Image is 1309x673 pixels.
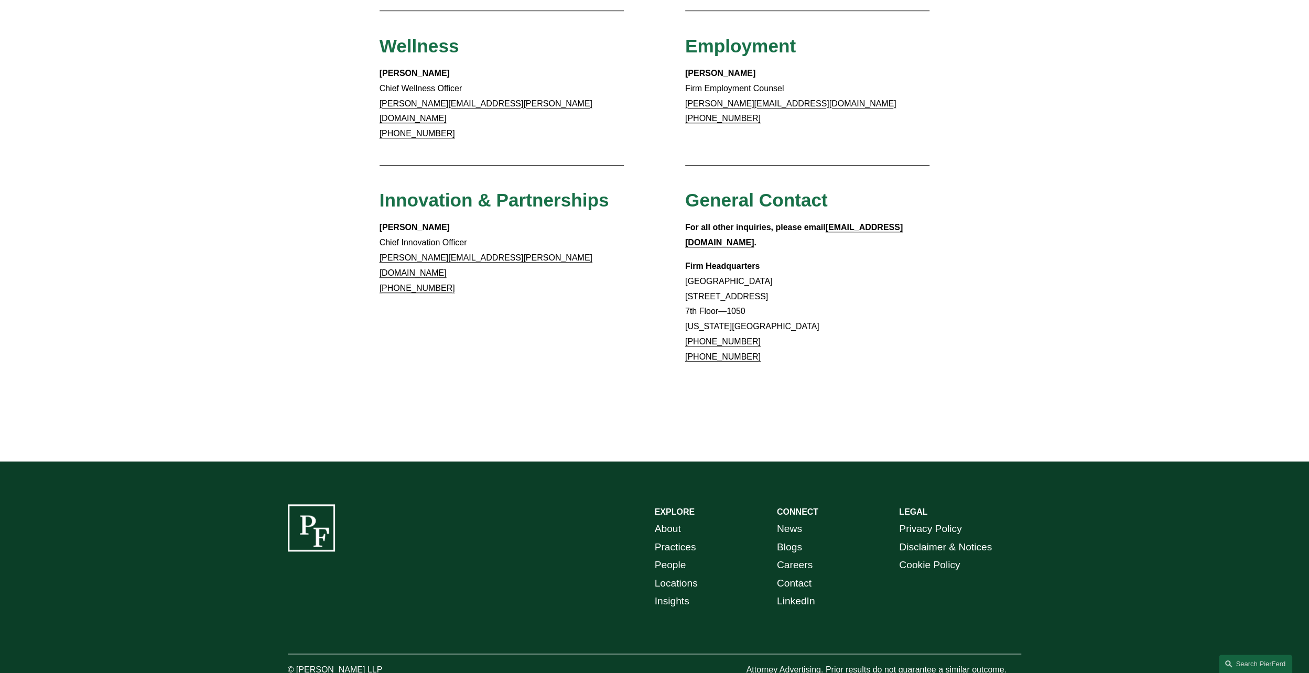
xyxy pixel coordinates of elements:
[777,556,813,574] a: Careers
[685,262,760,270] strong: Firm Headquarters
[380,129,455,138] a: [PHONE_NUMBER]
[777,507,818,516] strong: CONNECT
[380,36,459,56] span: Wellness
[685,66,930,126] p: Firm Employment Counsel
[655,574,698,593] a: Locations
[655,538,696,557] a: Practices
[754,238,756,247] strong: .
[685,259,930,365] p: [GEOGRAPHIC_DATA] [STREET_ADDRESS] 7th Floor—1050 [US_STATE][GEOGRAPHIC_DATA]
[380,223,450,232] strong: [PERSON_NAME]
[380,69,450,78] strong: [PERSON_NAME]
[685,114,761,123] a: [PHONE_NUMBER]
[899,556,960,574] a: Cookie Policy
[899,507,927,516] strong: LEGAL
[685,337,761,346] a: [PHONE_NUMBER]
[685,99,896,108] a: [PERSON_NAME][EMAIL_ADDRESS][DOMAIN_NAME]
[685,36,796,56] span: Employment
[777,538,802,557] a: Blogs
[380,220,624,296] p: Chief Innovation Officer
[380,99,592,123] a: [PERSON_NAME][EMAIL_ADDRESS][PERSON_NAME][DOMAIN_NAME]
[655,592,689,611] a: Insights
[380,284,455,292] a: [PHONE_NUMBER]
[685,69,755,78] strong: [PERSON_NAME]
[899,538,992,557] a: Disclaimer & Notices
[899,520,961,538] a: Privacy Policy
[685,223,826,232] strong: For all other inquiries, please email
[380,66,624,142] p: Chief Wellness Officer
[685,190,828,210] span: General Contact
[380,253,592,277] a: [PERSON_NAME][EMAIL_ADDRESS][PERSON_NAME][DOMAIN_NAME]
[777,520,802,538] a: News
[1219,655,1292,673] a: Search this site
[777,592,815,611] a: LinkedIn
[777,574,812,593] a: Contact
[655,556,686,574] a: People
[655,520,681,538] a: About
[655,507,695,516] strong: EXPLORE
[685,352,761,361] a: [PHONE_NUMBER]
[380,190,609,210] span: Innovation & Partnerships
